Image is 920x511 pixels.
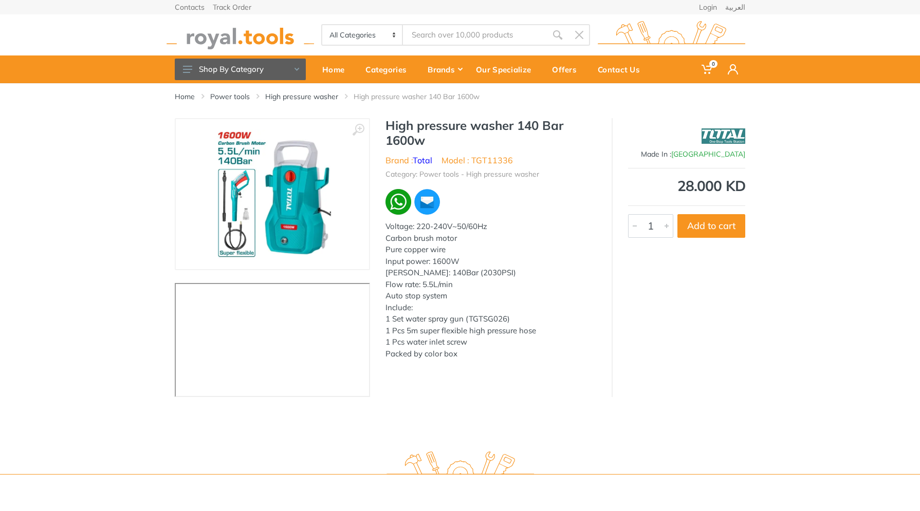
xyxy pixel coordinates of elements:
select: Category [322,25,403,45]
img: royal.tools Logo [387,451,534,480]
div: Brands [420,59,469,80]
a: Home [315,55,358,83]
img: royal.tools Logo [167,21,314,49]
li: Category: Power tools - High pressure washer [385,169,539,180]
div: Voltage: 220-240V~50/60Hz Carbon brush motor Pure copper wire Input power: 1600W [PERSON_NAME]: 1... [385,221,596,359]
li: High pressure washer 140 Bar 1600w [354,91,495,102]
div: Offers [545,59,591,80]
a: Contacts [175,4,205,11]
a: Login [699,4,717,11]
a: Total [413,155,432,165]
h1: High pressure washer 140 Bar 1600w [385,118,596,148]
a: Contact Us [591,55,654,83]
img: wa.webp [385,189,411,215]
button: Add to cart [677,214,745,238]
a: Track Order [213,4,251,11]
div: Home [315,59,358,80]
a: Home [175,91,195,102]
button: Shop By Category [175,59,306,80]
span: 0 [709,60,717,68]
a: Offers [545,55,591,83]
a: 0 [694,55,721,83]
a: Power tools [210,91,250,102]
a: العربية [725,4,745,11]
input: Site search [403,24,547,46]
div: Our Specialize [469,59,545,80]
a: High pressure washer [265,91,338,102]
div: Categories [358,59,420,80]
div: 28.000 KD [628,179,745,193]
li: Brand : [385,154,432,166]
a: Our Specialize [469,55,545,83]
span: [GEOGRAPHIC_DATA] [671,149,745,159]
img: royal.tools Logo [598,21,745,49]
img: Total [702,123,745,149]
div: Made In : [628,149,745,160]
a: Categories [358,55,420,83]
img: ma.webp [413,188,441,216]
nav: breadcrumb [175,91,745,102]
div: Contact Us [591,59,654,80]
li: Model : TGT11336 [441,154,513,166]
img: Royal Tools - High pressure washer 140 Bar 1600w [208,129,337,259]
